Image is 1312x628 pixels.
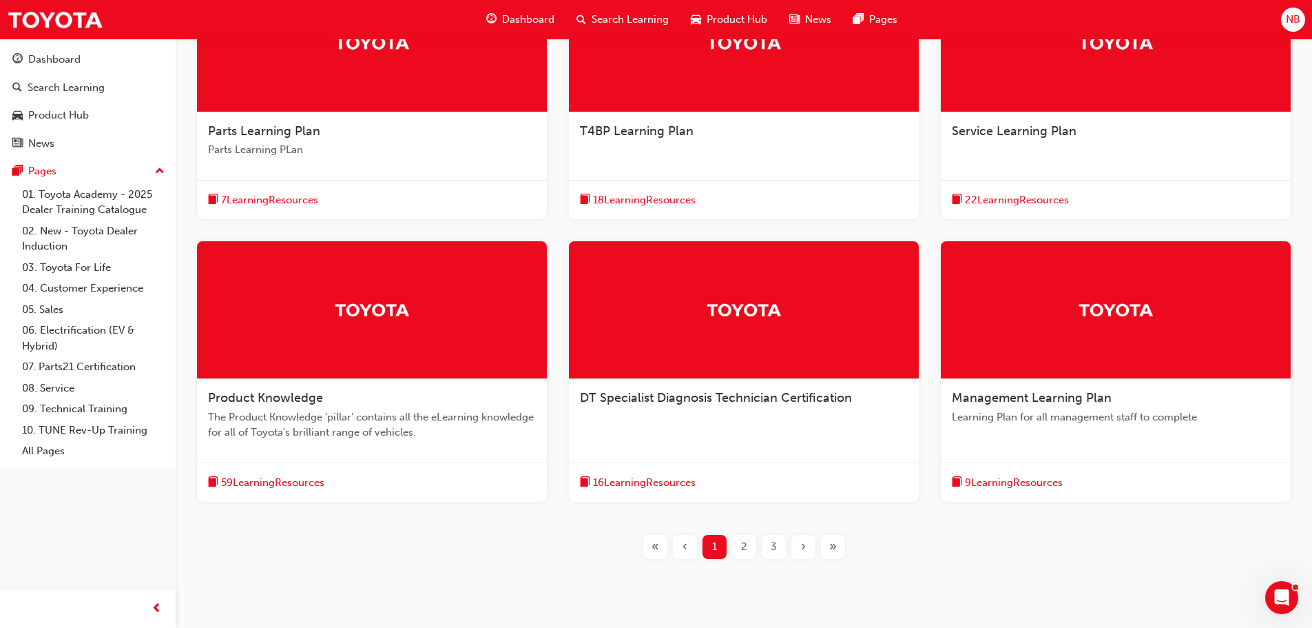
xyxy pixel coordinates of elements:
[17,184,170,221] a: 01. Toyota Academy - 2025 Dealer Training Catalogue
[221,475,324,491] span: 59 Learning Resources
[593,475,696,491] span: 16 Learning Resources
[941,241,1291,502] a: TrakManagement Learning PlanLearning Plan for all management staff to completebook-icon9LearningR...
[6,75,170,101] a: Search Learning
[580,192,696,209] button: book-icon18LearningResources
[853,11,864,28] span: pages-icon
[801,539,806,555] span: ›
[778,6,842,34] a: news-iconNews
[641,535,670,559] button: First page
[502,12,554,28] span: Dashboard
[28,136,54,152] div: News
[17,257,170,278] a: 03. Toyota For Life
[952,474,962,492] span: book-icon
[486,11,497,28] span: guage-icon
[221,192,318,208] span: 7 Learning Resources
[6,159,170,184] button: Pages
[576,11,586,28] span: search-icon
[1281,8,1305,32] button: NB
[6,131,170,156] a: News
[842,6,908,34] a: pages-iconPages
[952,123,1076,139] span: Service Learning Plan
[334,30,410,54] img: Trak
[965,475,1063,491] span: 9 Learning Resources
[729,535,759,559] button: Page 2
[208,192,318,209] button: book-icon7LearningResources
[6,47,170,72] a: Dashboard
[965,192,1069,208] span: 22 Learning Resources
[208,390,323,405] span: Product Knowledge
[17,378,170,399] a: 08. Service
[17,221,170,257] a: 02. New - Toyota Dealer Induction
[771,539,777,555] span: 3
[12,138,23,150] span: news-icon
[683,539,687,555] span: ‹
[580,390,852,405] span: DT Specialist Diagnosis Technician Certification
[580,192,590,209] span: book-icon
[952,192,1069,209] button: book-icon22LearningResources
[565,6,680,34] a: search-iconSearch Learning
[152,600,162,618] span: prev-icon
[952,390,1112,405] span: Management Learning Plan
[869,12,897,28] span: Pages
[208,474,218,492] span: book-icon
[952,409,1280,425] span: Learning Plan for all management staff to complete
[707,12,767,28] span: Product Hub
[28,52,81,68] div: Dashboard
[155,163,165,181] span: up-icon
[829,539,837,555] span: »
[208,123,320,139] span: Parts Learning Plan
[12,110,23,122] span: car-icon
[6,103,170,128] a: Product Hub
[1078,30,1154,54] img: Trak
[17,420,170,441] a: 10. TUNE Rev-Up Training
[17,320,170,356] a: 06. Electrification (EV & Hybrid)
[789,535,818,559] button: Next page
[197,241,547,502] a: TrakProduct KnowledgeThe Product Knowledge 'pillar' contains all the eLearning knowledge for all ...
[208,409,536,440] span: The Product Knowledge 'pillar' contains all the eLearning knowledge for all of Toyota's brilliant...
[592,12,669,28] span: Search Learning
[12,165,23,178] span: pages-icon
[17,398,170,420] a: 09. Technical Training
[28,163,56,179] div: Pages
[691,11,701,28] span: car-icon
[593,192,696,208] span: 18 Learning Resources
[712,539,717,555] span: 1
[208,142,536,158] span: Parts Learning PLan
[12,54,23,66] span: guage-icon
[569,241,919,502] a: TrakDT Specialist Diagnosis Technician Certificationbook-icon16LearningResources
[475,6,565,34] a: guage-iconDashboard
[741,539,747,555] span: 2
[6,44,170,159] button: DashboardSearch LearningProduct HubNews
[805,12,831,28] span: News
[334,298,410,322] img: Trak
[1286,12,1300,28] span: NB
[706,30,782,54] img: Trak
[17,299,170,321] a: 05. Sales
[208,474,324,492] button: book-icon59LearningResources
[818,535,848,559] button: Last page
[759,535,789,559] button: Page 3
[700,535,729,559] button: Page 1
[1265,581,1298,614] iframe: Intercom live chat
[17,440,170,462] a: All Pages
[789,11,800,28] span: news-icon
[28,108,89,123] div: Product Hub
[17,356,170,378] a: 07. Parts21 Certification
[580,474,590,492] span: book-icon
[680,6,778,34] a: car-iconProduct Hub
[652,539,659,555] span: «
[1078,298,1154,322] img: Trak
[28,80,105,96] div: Search Learning
[580,474,696,492] button: book-icon16LearningResources
[952,474,1063,492] button: book-icon9LearningResources
[580,123,694,139] span: T4BP Learning Plan
[17,278,170,299] a: 04. Customer Experience
[12,82,22,94] span: search-icon
[670,535,700,559] button: Previous page
[952,192,962,209] span: book-icon
[706,298,782,322] img: Trak
[208,192,218,209] span: book-icon
[7,4,103,35] img: Trak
